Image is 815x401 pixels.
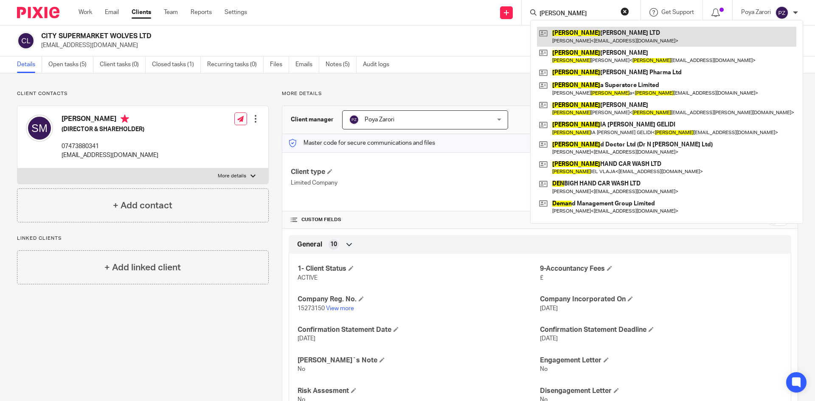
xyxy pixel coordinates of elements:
h4: Confirmation Statement Deadline [540,325,782,334]
span: [DATE] [298,336,315,342]
span: ACTIVE [298,275,318,281]
p: Poya Zarori [741,8,771,17]
a: View more [326,306,354,311]
img: svg%3E [17,32,35,50]
h3: Client manager [291,115,334,124]
h2: CITY SUPERMARKET WOLVES LTD [41,32,554,41]
span: [DATE] [540,306,558,311]
span: Poya Zarori [365,117,394,123]
img: svg%3E [26,115,53,142]
p: [EMAIL_ADDRESS][DOMAIN_NAME] [41,41,683,50]
a: Clients [132,8,151,17]
h4: Confirmation Statement Date [298,325,540,334]
h5: (DIRECTOR & SHAREHOLDER) [62,125,158,134]
a: Reports [191,8,212,17]
a: Open tasks (5) [48,56,93,73]
a: Details [17,56,42,73]
h4: Disengagement Letter [540,387,782,395]
span: Get Support [661,9,694,15]
input: Search [539,10,615,18]
p: More details [218,173,246,179]
img: Pixie [17,7,59,18]
h4: [PERSON_NAME]`s Note [298,356,540,365]
button: Clear [621,7,629,16]
span: No [540,366,548,372]
h4: Engagement Letter [540,356,782,365]
h4: 9-Accountancy Fees [540,264,782,273]
h4: [PERSON_NAME] [62,115,158,125]
p: [EMAIL_ADDRESS][DOMAIN_NAME] [62,151,158,160]
h4: + Add linked client [104,261,181,274]
a: Recurring tasks (0) [207,56,264,73]
a: Closed tasks (1) [152,56,201,73]
h4: + Add contact [113,199,172,212]
p: Limited Company [291,179,540,187]
a: Audit logs [363,56,396,73]
img: svg%3E [775,6,789,20]
a: Settings [225,8,247,17]
a: Team [164,8,178,17]
h4: 1- Client Status [298,264,540,273]
i: Primary [121,115,129,123]
a: Notes (5) [326,56,357,73]
a: Client tasks (0) [100,56,146,73]
h4: Risk Assesment [298,387,540,395]
p: Client contacts [17,90,269,97]
p: Master code for secure communications and files [289,139,435,147]
a: Work [79,8,92,17]
span: 10 [330,240,337,249]
a: Files [270,56,289,73]
a: Email [105,8,119,17]
span: No [298,366,305,372]
span: 15273150 [298,306,325,311]
span: [DATE] [540,336,558,342]
p: Linked clients [17,235,269,242]
a: Emails [295,56,319,73]
h4: Client type [291,168,540,177]
h4: Company Incorporated On [540,295,782,304]
h4: CUSTOM FIELDS [291,216,540,223]
img: svg%3E [349,115,359,125]
span: General [297,240,322,249]
span: £ [540,275,543,281]
h4: Company Reg. No. [298,295,540,304]
p: More details [282,90,798,97]
p: 07473880341 [62,142,158,151]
